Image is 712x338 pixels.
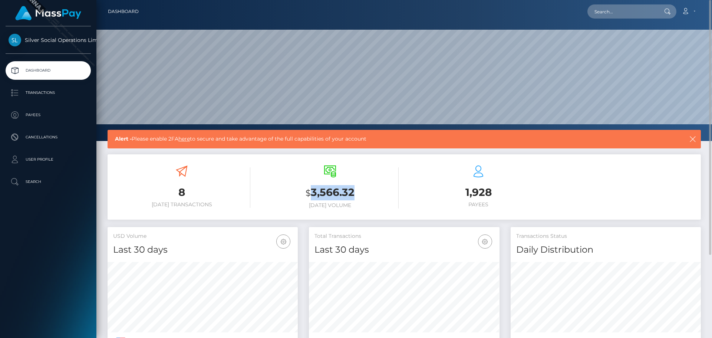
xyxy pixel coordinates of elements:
h5: Transactions Status [516,233,695,240]
h4: Last 30 days [113,243,292,256]
span: Silver Social Operations Limited [6,37,91,43]
p: Cancellations [9,132,88,143]
b: Alert - [115,135,132,142]
h6: [DATE] Transactions [113,201,250,208]
a: Payees [6,106,91,124]
a: Search [6,173,91,191]
p: User Profile [9,154,88,165]
p: Search [9,176,88,187]
h5: Total Transactions [314,233,494,240]
a: Dashboard [6,61,91,80]
p: Payees [9,109,88,121]
img: Silver Social Operations Limited [9,34,21,46]
h6: [DATE] Volume [261,202,399,209]
a: Cancellations [6,128,91,147]
a: User Profile [6,150,91,169]
h4: Daily Distribution [516,243,695,256]
img: MassPay Logo [15,6,81,20]
h3: 1,928 [410,185,547,200]
p: Transactions [9,87,88,98]
h4: Last 30 days [314,243,494,256]
input: Search... [587,4,657,19]
a: here [178,135,190,142]
small: $ [306,188,311,198]
h3: 3,566.32 [261,185,399,200]
h5: USD Volume [113,233,292,240]
h3: 8 [113,185,250,200]
span: Please enable 2FA to secure and take advantage of the full capabilities of your account [115,135,630,143]
a: Transactions [6,83,91,102]
a: Dashboard [108,4,139,19]
h6: Payees [410,201,547,208]
p: Dashboard [9,65,88,76]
